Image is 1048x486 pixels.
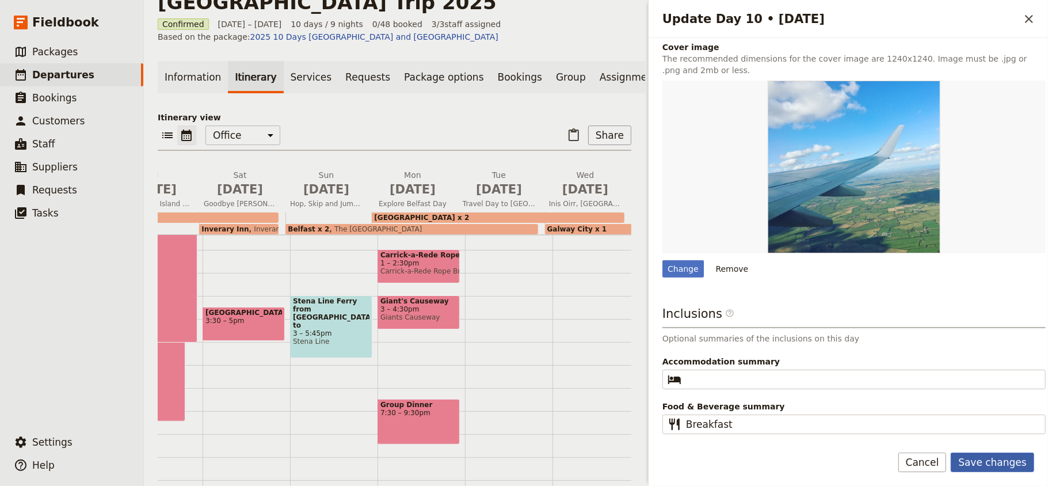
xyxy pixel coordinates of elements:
span: Accommodation summary [662,356,1046,367]
span: Suppliers [32,161,78,173]
span: Stena Line Ferry from [GEOGRAPHIC_DATA] to [GEOGRAPHIC_DATA] [293,297,369,329]
span: 3 / 3 staff assigned [432,18,501,30]
span: Carrick-a-Rede Rope Bridge [380,251,457,259]
span: Settings [32,436,73,448]
span: ​ [668,417,681,431]
span: Packages [32,46,78,58]
div: Group Dinner7:30 – 9:30pm [378,399,460,445]
a: Information [158,61,228,93]
span: Inis Oirr, [GEOGRAPHIC_DATA] - [GEOGRAPHIC_DATA] the best place on earth [544,199,626,208]
button: Close drawer [1019,9,1039,29]
div: Carrick-a-Rede Rope Bridge1 – 2:30pmCarrick-a-Rede Rope Bridge [378,249,460,283]
span: Explore Belfast Day [372,199,454,208]
span: Stena Line [293,337,369,345]
h2: Sat [204,169,276,198]
button: Share [588,126,631,145]
div: Giant's Causeway3 – 4:30pmGiants Causeway [378,295,460,329]
a: Services [284,61,339,93]
span: [DATE] [376,181,449,198]
img: https://d33jgr8dhgav85.cloudfront.net/673f8a65e482c8deb1cd66d6/68d40748e89b00f157bdadb1?Expires=1... [768,81,940,253]
span: Goodbye [PERSON_NAME], Hello Inveraray [199,199,281,208]
span: 7:30 – 9:30pm [380,409,457,417]
a: Group [549,61,593,93]
input: Accommodation summary​ [686,373,1038,386]
span: Customers [32,115,85,127]
span: 3 – 4:30pm [380,305,457,313]
span: Help [32,460,55,471]
a: Bookings [491,61,549,93]
span: 3 – 5:45pm [293,329,369,337]
p: Optional summaries of the inclusions on this day [662,333,1046,344]
button: Wed [DATE]Inis Oirr, [GEOGRAPHIC_DATA] - [GEOGRAPHIC_DATA] the best place on earth [544,169,631,212]
a: 2025 10 Days [GEOGRAPHIC_DATA] and [GEOGRAPHIC_DATA] [250,32,498,41]
div: Galway City x 1 [545,224,711,234]
button: Calendar view [177,126,196,145]
span: 1 – 2:30pm [380,259,457,267]
div: [GEOGRAPHIC_DATA]3:30 – 5pm [203,307,285,341]
div: Cover image [662,41,1046,53]
span: Galway City x 1 [547,225,607,233]
a: Assignment [593,61,664,93]
h3: Inclusions [662,305,1046,328]
button: Remove [711,260,754,278]
span: Staff [32,138,55,150]
span: Food & Beverage summary [662,401,1046,412]
div: Inverary InnInverary Inn [199,224,279,234]
span: ​ [725,309,734,322]
span: Group Dinner [380,401,457,409]
span: [DATE] [463,181,535,198]
h2: Sun [290,169,363,198]
button: List view [158,126,177,145]
span: Based on the package: [158,31,498,43]
button: Cancel [898,453,947,472]
span: Hop, Skip and Jump Over the Irish Sea to [GEOGRAPHIC_DATA] - Slán [GEOGRAPHIC_DATA]! [285,199,367,208]
span: Requests [32,184,77,196]
span: Fieldbook [32,14,99,31]
button: Mon [DATE]Explore Belfast Day [372,169,458,212]
span: The [GEOGRAPHIC_DATA] [329,225,422,233]
span: [GEOGRAPHIC_DATA] [205,309,282,317]
span: Inverary Inn [201,225,249,233]
span: [GEOGRAPHIC_DATA] x 2 [374,214,469,222]
span: 0/48 booked [372,18,422,30]
div: Isle of [PERSON_NAME] Day Tour9:55am – 5:05pmTobermory Distillery, Scriob [GEOGRAPHIC_DATA] [157,179,198,343]
a: Requests [338,61,397,93]
span: ​ [668,373,681,386]
span: [DATE] – [DATE] [218,18,282,30]
span: 3:30 – 5pm [205,317,282,325]
span: Bookings [32,92,77,104]
span: Tasks [32,207,59,219]
button: Paste itinerary item [564,126,584,145]
h2: Tue [463,169,535,198]
a: Package options [397,61,490,93]
button: Sun [DATE]Hop, Skip and Jump Over the Irish Sea to [GEOGRAPHIC_DATA] - Slán [GEOGRAPHIC_DATA]! [285,169,372,212]
span: ​ [725,309,734,318]
span: Giants Causeway [380,313,457,321]
div: Stena Line Ferry from [GEOGRAPHIC_DATA] to [GEOGRAPHIC_DATA]3 – 5:45pmStena Line [290,295,372,358]
h2: Mon [376,169,449,198]
span: [DATE] [204,181,276,198]
button: Save changes [951,453,1034,472]
span: 10 days / 9 nights [291,18,363,30]
p: Itinerary view [158,112,631,123]
div: Belfast x 2The [GEOGRAPHIC_DATA] [285,224,538,234]
span: Confirmed [158,18,209,30]
input: Food & Beverage summary​ [686,417,1038,431]
h2: Wed [549,169,622,198]
span: Giant's Causeway [380,297,457,305]
span: Travel Day to [GEOGRAPHIC_DATA] [458,199,540,208]
span: Departures [32,69,94,81]
span: Carrick-a-Rede Rope Bridge [380,267,457,275]
p: The recommended dimensions for the cover image are 1240x1240. Image must be .jpg or .png and 2mb ... [662,53,1046,76]
span: Inverary Inn [249,225,296,233]
button: Sat [DATE]Goodbye [PERSON_NAME], Hello Inveraray [199,169,285,212]
span: Belfast x 2 [288,225,329,233]
button: Tue [DATE]Travel Day to [GEOGRAPHIC_DATA] [458,169,544,212]
span: [DATE] [549,181,622,198]
h2: Update Day 10 • [DATE] [662,10,1019,28]
a: Itinerary [228,61,283,93]
div: Change [662,260,704,278]
span: [DATE] [290,181,363,198]
div: [GEOGRAPHIC_DATA] x 2 [372,212,624,223]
